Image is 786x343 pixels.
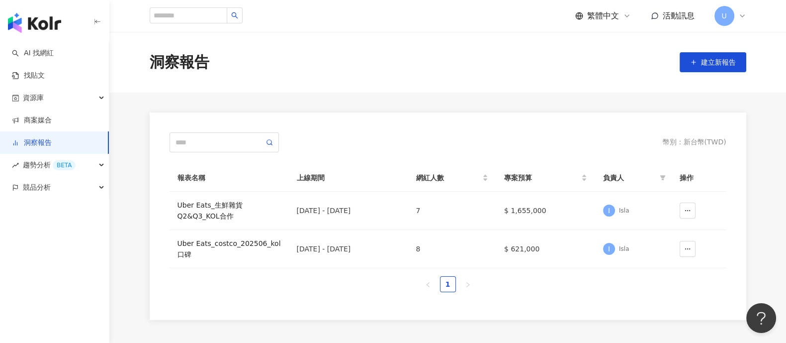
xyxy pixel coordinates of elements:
span: U [721,10,726,21]
td: 8 [408,230,496,268]
span: 建立新報告 [701,58,736,66]
span: 專案預算 [504,172,579,183]
span: 網紅人數 [416,172,480,183]
span: 趨勢分析 [23,154,76,176]
th: 報表名稱 [170,164,289,192]
span: I [608,243,610,254]
span: 繁體中文 [587,10,619,21]
div: [DATE] - [DATE] [297,205,400,216]
a: 商案媒合 [12,115,52,125]
span: I [608,205,610,216]
a: Uber Eats_costco_202506_kol口碑 [177,238,281,260]
div: BETA [53,160,76,170]
span: filter [660,175,666,181]
button: 建立新報告 [680,52,746,72]
li: Next Page [460,276,476,292]
span: 資源庫 [23,87,44,109]
th: 專案預算 [496,164,595,192]
a: 1 [440,277,455,292]
a: 洞察報告 [12,138,52,148]
td: $ 1,655,000 [496,192,595,230]
span: 活動訊息 [663,11,695,20]
button: left [420,276,436,292]
span: filter [658,170,668,185]
span: search [231,12,238,19]
div: [DATE] - [DATE] [297,243,400,254]
div: Isla [619,245,629,253]
th: 網紅人數 [408,164,496,192]
iframe: Help Scout Beacon - Open [746,303,776,333]
img: logo [8,13,61,33]
span: left [425,282,431,288]
td: $ 621,000 [496,230,595,268]
a: Uber Eats_生鮮雜貨Q2&Q3_KOL合作 [177,200,281,222]
td: 7 [408,192,496,230]
div: 幣別 ： 新台幣 ( TWD ) [662,137,726,147]
a: searchAI 找網紅 [12,48,54,58]
span: 競品分析 [23,176,51,199]
li: Previous Page [420,276,436,292]
div: 洞察報告 [150,52,209,73]
span: 負責人 [603,172,656,183]
span: rise [12,162,19,169]
button: right [460,276,476,292]
div: Isla [619,207,629,215]
a: 找貼文 [12,71,45,81]
th: 上線期間 [289,164,408,192]
li: 1 [440,276,456,292]
th: 操作 [672,164,726,192]
span: right [465,282,471,288]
